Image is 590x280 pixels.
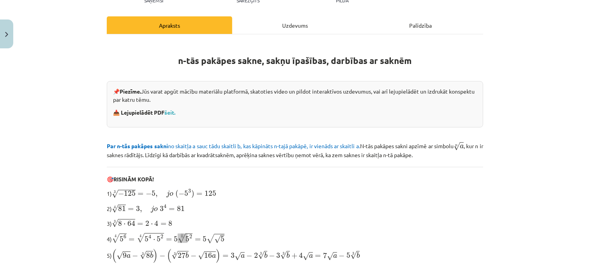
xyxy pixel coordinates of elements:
img: icon-close-lesson-0947bae3869378f0d4975bcd49f059093ad1ed9edebbc8119c70593378902aed.svg [5,32,8,37]
span: √ [112,219,118,227]
span: = [161,223,166,226]
span: √ [112,190,118,198]
span: 7 [323,252,327,258]
span: j [166,190,170,197]
span: − [339,253,344,259]
p: N-tās pakāpes sakni apzīmē ar simbolu , kur n ir saknes rādītājs. Līdzīgi kā darbībās ar kvadrāts... [107,140,483,159]
span: 2 [189,235,192,239]
span: b [287,252,290,258]
span: b [357,252,360,258]
span: j [151,206,154,213]
span: √ [235,252,241,261]
span: o [170,192,173,196]
span: − [191,253,196,259]
span: 2 [254,253,258,258]
span: 5 [157,236,161,242]
span: 6 [124,235,126,239]
p: 3) [107,218,483,228]
span: = [169,208,175,211]
span: a [127,254,131,258]
span: , [155,193,157,197]
span: √ [214,235,221,243]
span: 3 [188,189,191,193]
span: 81 [177,206,185,211]
span: 4 [299,252,303,258]
span: 3 [277,253,281,258]
span: √ [454,142,460,151]
span: 81 [118,206,126,211]
span: 2 [161,235,164,239]
span: √ [327,252,333,261]
span: 9 [123,253,127,258]
span: ⋅ [153,239,155,241]
span: 8 [146,253,150,258]
span: a [333,254,337,258]
span: ( [112,249,117,263]
span: √ [303,252,309,261]
span: 125 [205,191,216,196]
span: ⋅ [151,223,153,226]
a: šeit. [164,109,175,116]
p: 4) [107,232,483,244]
span: a [460,145,464,149]
span: b [264,252,267,258]
strong: 📥 Lejupielādēt PDF [113,109,177,116]
span: ) [191,190,194,198]
span: √ [112,205,118,213]
span: = [223,255,229,258]
span: √ [112,234,120,243]
span: 4 [154,220,158,226]
span: 5 [203,236,207,242]
span: √ [137,233,145,243]
span: 3 [160,206,164,211]
span: − [159,253,165,259]
span: √ [198,252,204,260]
p: 2) [107,203,483,213]
span: = [315,255,321,258]
span: 16 [204,253,212,258]
span: 8 [118,221,122,226]
span: o [154,207,158,211]
div: Palīdzība [358,16,483,34]
span: 27 [178,252,185,258]
span: √ [140,251,146,259]
p: 1) [107,188,483,198]
span: 5 [346,253,350,258]
span: 4 [164,204,166,209]
span: − [118,191,124,197]
p: 5) [107,248,483,263]
span: a [241,254,245,258]
span: 5 [152,191,155,196]
span: = [195,238,201,241]
span: 8 [168,221,172,226]
span: √ [178,234,185,243]
span: 4 [148,234,151,239]
span: = [166,238,172,241]
span: 5 [185,236,189,242]
span: − [146,191,152,197]
span: b [185,252,189,258]
span: 5 [120,236,124,242]
p: 🎯 [107,175,483,183]
span: − [269,253,275,259]
span: − [132,253,138,259]
div: Uzdevums [232,16,358,34]
p: 📌 Jūs varat apgūt mācību materiālu platformā, skatoties video un pildot interaktīvos uzdevumus, v... [113,87,477,104]
span: = [129,238,134,241]
span: − [246,253,252,259]
span: , [140,209,142,213]
span: ( [167,249,171,263]
span: ( [175,190,178,198]
span: ⋅ [124,223,125,226]
span: b [150,252,153,258]
span: √ [258,251,264,259]
span: √ [207,234,214,243]
span: + [291,253,297,259]
span: = [138,193,143,196]
span: 5 [174,236,178,242]
b: Par n-tās pakāpes sakni [107,142,168,149]
span: 5 [184,191,188,196]
span: 64 [127,220,135,226]
span: √ [350,251,357,259]
span: 5 [145,236,148,242]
